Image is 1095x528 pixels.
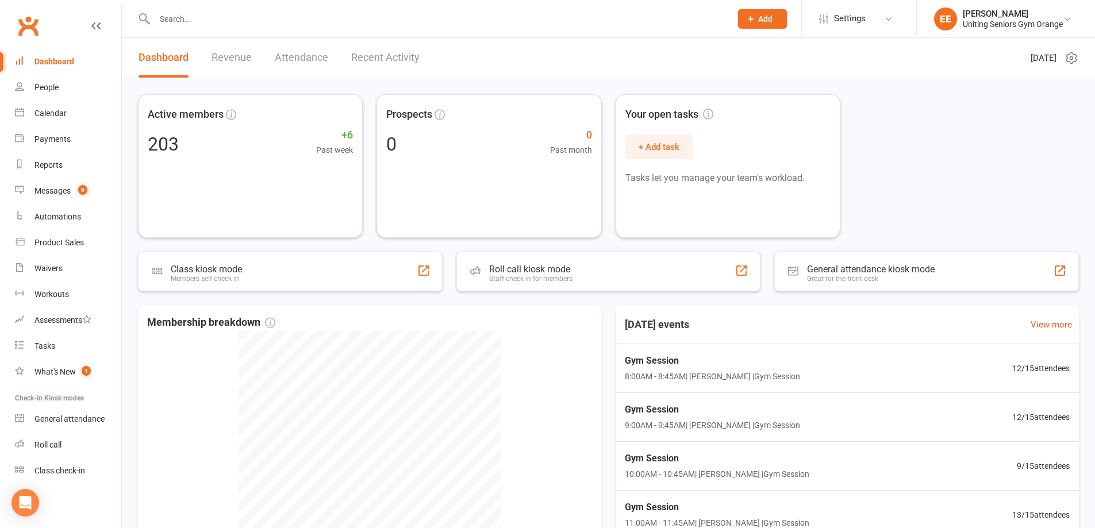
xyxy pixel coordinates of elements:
div: Calendar [34,109,67,118]
a: Dashboard [139,38,189,78]
div: Class check-in [34,466,85,475]
div: People [34,83,59,92]
a: Dashboard [15,49,121,75]
div: 203 [148,135,179,153]
a: General attendance kiosk mode [15,406,121,432]
div: What's New [34,367,76,376]
h3: [DATE] events [616,314,698,335]
a: Payments [15,126,121,152]
a: People [15,75,121,101]
span: Gym Session [625,353,800,368]
a: Messages 9 [15,178,121,204]
span: 12 / 15 attendees [1012,362,1070,375]
span: Prospects [386,106,432,123]
span: Active members [148,106,224,123]
div: [PERSON_NAME] [963,9,1063,19]
a: Recent Activity [351,38,420,78]
a: Workouts [15,282,121,307]
span: 13 / 15 attendees [1012,508,1070,521]
a: Tasks [15,333,121,359]
div: EE [934,7,957,30]
div: Staff check-in for members [489,275,573,283]
div: Class kiosk mode [171,264,242,275]
div: Members self check-in [171,275,242,283]
div: Reports [34,160,63,169]
input: Search... [151,11,723,27]
button: Add [738,9,787,29]
a: Class kiosk mode [15,458,121,484]
span: Gym Session [625,402,800,417]
span: Settings [834,6,866,32]
div: General attendance [34,414,105,423]
a: Attendance [275,38,328,78]
span: 9 [78,185,87,195]
p: Tasks let you manage your team's workload. [625,171,831,186]
a: Calendar [15,101,121,126]
div: Roll call [34,440,62,449]
span: Add [758,14,773,24]
span: +6 [316,127,353,144]
a: What's New1 [15,359,121,385]
span: Gym Session [625,451,809,466]
a: Product Sales [15,230,121,256]
div: Product Sales [34,238,84,247]
div: General attendance kiosk mode [807,264,935,275]
span: 9:00AM - 9:45AM | [PERSON_NAME] | Gym Session [625,419,800,431]
div: Roll call kiosk mode [489,264,573,275]
div: Waivers [34,264,63,273]
div: Open Intercom Messenger [11,489,39,517]
a: Reports [15,152,121,178]
div: Assessments [34,315,91,325]
span: 10:00AM - 10:45AM | [PERSON_NAME] | Gym Session [625,468,809,480]
span: 1 [82,366,91,376]
div: Great for the front desk [807,275,935,283]
button: + Add task [625,135,693,159]
a: Assessments [15,307,121,333]
div: Payments [34,134,71,144]
a: Clubworx [14,11,43,40]
div: Workouts [34,290,69,299]
div: Messages [34,186,71,195]
a: Roll call [15,432,121,458]
div: Automations [34,212,81,221]
span: Your open tasks [625,106,713,123]
a: View more [1031,318,1072,332]
span: 9 / 15 attendees [1017,460,1070,472]
span: 0 [550,127,592,144]
span: Membership breakdown [147,314,275,331]
div: Tasks [34,341,55,350]
div: Dashboard [34,57,74,66]
span: [DATE] [1031,51,1056,65]
a: Revenue [212,38,252,78]
a: Waivers [15,256,121,282]
a: Automations [15,204,121,230]
span: Gym Session [625,500,809,515]
span: 8:00AM - 8:45AM | [PERSON_NAME] | Gym Session [625,370,800,383]
span: Past month [550,144,592,156]
span: 12 / 15 attendees [1012,411,1070,423]
div: Uniting Seniors Gym Orange [963,19,1063,29]
div: 0 [386,135,397,153]
span: Past week [316,144,353,156]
